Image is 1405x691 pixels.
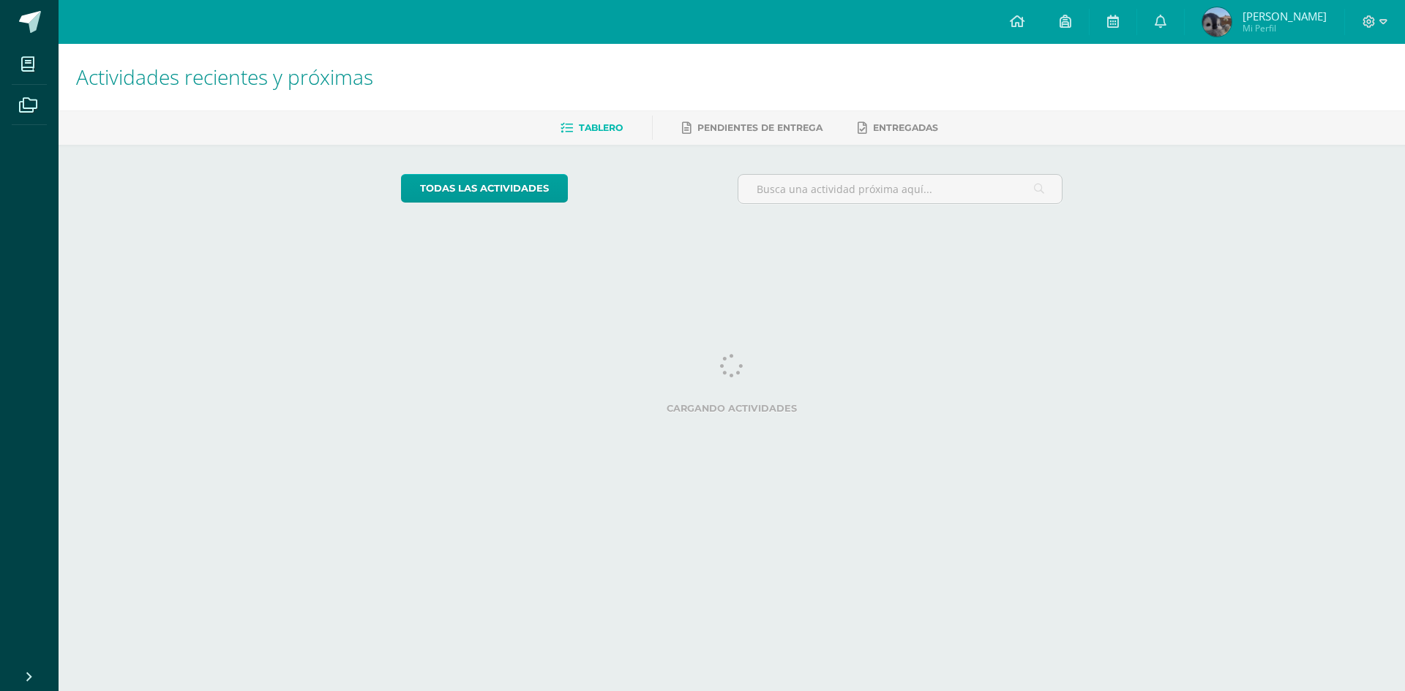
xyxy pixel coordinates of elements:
[697,122,823,133] span: Pendientes de entrega
[401,403,1063,414] label: Cargando actividades
[401,174,568,203] a: todas las Actividades
[579,122,623,133] span: Tablero
[76,63,373,91] span: Actividades recientes y próximas
[682,116,823,140] a: Pendientes de entrega
[1243,9,1327,23] span: [PERSON_NAME]
[1202,7,1232,37] img: 61f51aae5a79f36168ee7b4e0f76c407.png
[858,116,938,140] a: Entregadas
[873,122,938,133] span: Entregadas
[1243,22,1327,34] span: Mi Perfil
[738,175,1063,203] input: Busca una actividad próxima aquí...
[561,116,623,140] a: Tablero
